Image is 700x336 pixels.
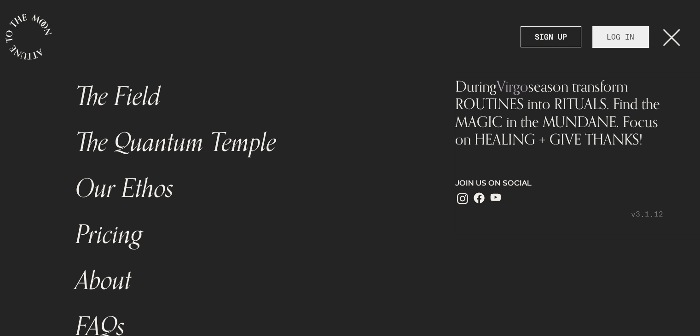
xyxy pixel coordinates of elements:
strong: SIGN UP [535,31,567,42]
div: During season transform ROUTINES into RITUALS. Find the MAGIC in the MUNDANE. Focus on HEALING + ... [455,77,663,148]
p: v3.1.12 [455,209,663,220]
a: Our Ethos [70,166,420,212]
a: LOG IN [592,26,648,47]
a: The Quantum Temple [70,120,420,166]
p: JOIN US ON SOCIAL [455,178,663,189]
a: Pricing [70,212,420,258]
a: The Field [70,74,420,120]
span: Virgo [497,77,528,95]
a: About [70,258,420,304]
a: SIGN UP [521,26,581,47]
